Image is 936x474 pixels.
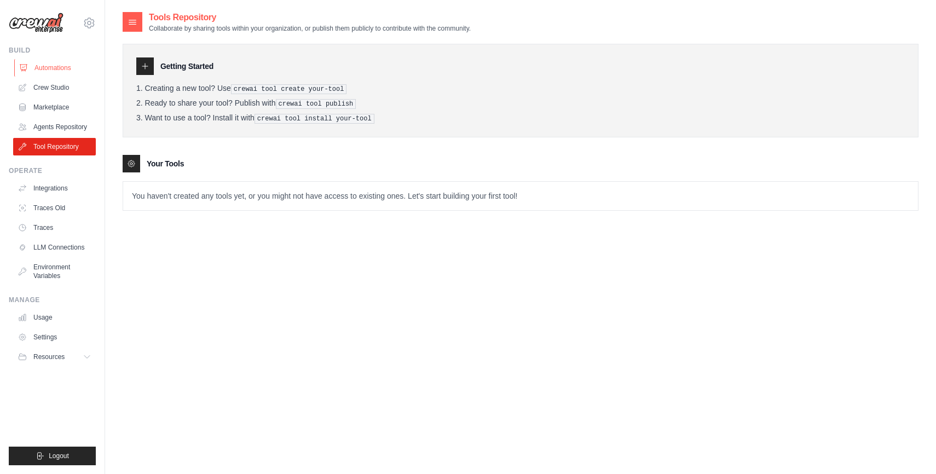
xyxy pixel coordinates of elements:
[13,348,96,366] button: Resources
[231,84,347,94] pre: crewai tool create your-tool
[9,447,96,465] button: Logout
[14,59,97,77] a: Automations
[13,138,96,155] a: Tool Repository
[9,296,96,304] div: Manage
[13,99,96,116] a: Marketplace
[255,114,374,124] pre: crewai tool install your-tool
[9,46,96,55] div: Build
[13,79,96,96] a: Crew Studio
[160,61,213,72] h3: Getting Started
[49,452,69,460] span: Logout
[13,199,96,217] a: Traces Old
[13,258,96,285] a: Environment Variables
[147,158,184,169] h3: Your Tools
[13,118,96,136] a: Agents Repository
[13,239,96,256] a: LLM Connections
[13,328,96,346] a: Settings
[136,84,905,94] li: Creating a new tool? Use
[9,13,63,33] img: Logo
[136,113,905,124] li: Want to use a tool? Install it with
[136,99,905,109] li: Ready to share your tool? Publish with
[13,180,96,197] a: Integrations
[9,166,96,175] div: Operate
[149,24,471,33] p: Collaborate by sharing tools within your organization, or publish them publicly to contribute wit...
[13,309,96,326] a: Usage
[123,182,918,210] p: You haven't created any tools yet, or you might not have access to existing ones. Let's start bui...
[276,99,356,109] pre: crewai tool publish
[13,219,96,236] a: Traces
[149,11,471,24] h2: Tools Repository
[33,352,65,361] span: Resources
